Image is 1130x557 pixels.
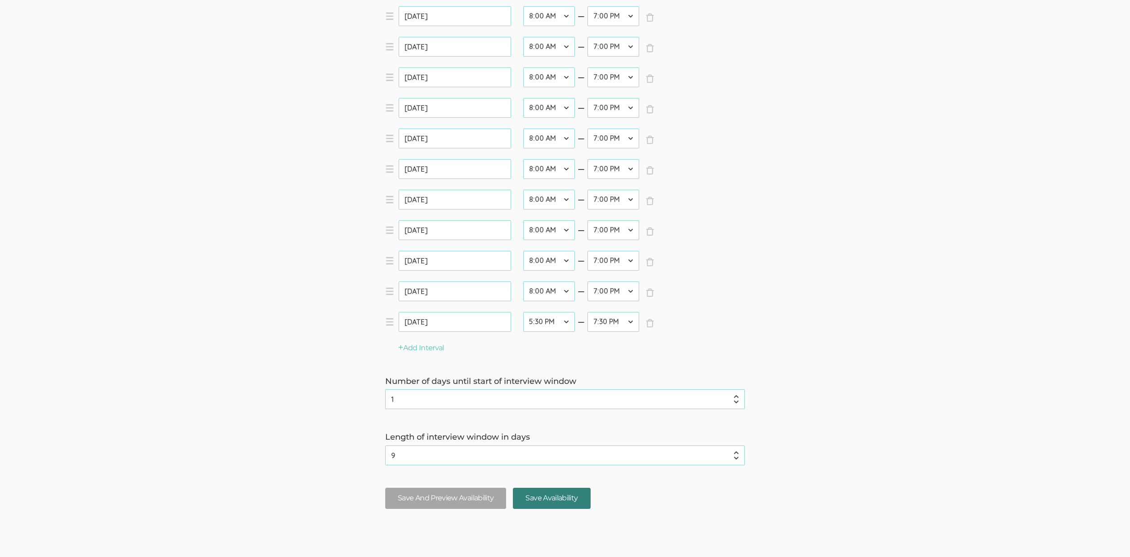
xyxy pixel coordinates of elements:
iframe: Chat Widget [1085,514,1130,557]
label: Length of interview window in days [385,432,745,443]
input: Save Availability [513,488,590,509]
span: × [645,135,654,144]
span: × [645,227,654,236]
button: Add Interval [398,343,444,353]
span: × [645,166,654,175]
span: × [645,196,654,205]
span: × [645,288,654,297]
span: × [645,13,654,22]
span: × [645,258,654,267]
button: Save And Preview Availability [385,488,506,509]
span: × [645,74,654,83]
span: × [645,105,654,114]
span: × [645,44,654,53]
label: Number of days until start of interview window [385,376,745,388]
span: × [645,319,654,328]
